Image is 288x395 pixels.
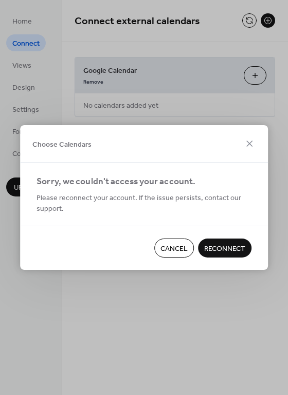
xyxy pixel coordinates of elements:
[37,193,251,214] span: Please reconnect your account. If the issue persists, contact our support.
[37,175,249,189] div: Sorry, we couldn't access your account.
[198,239,251,258] button: Reconnect
[204,244,245,254] span: Reconnect
[32,139,92,150] span: Choose Calendars
[160,244,188,254] span: Cancel
[154,239,194,258] button: Cancel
